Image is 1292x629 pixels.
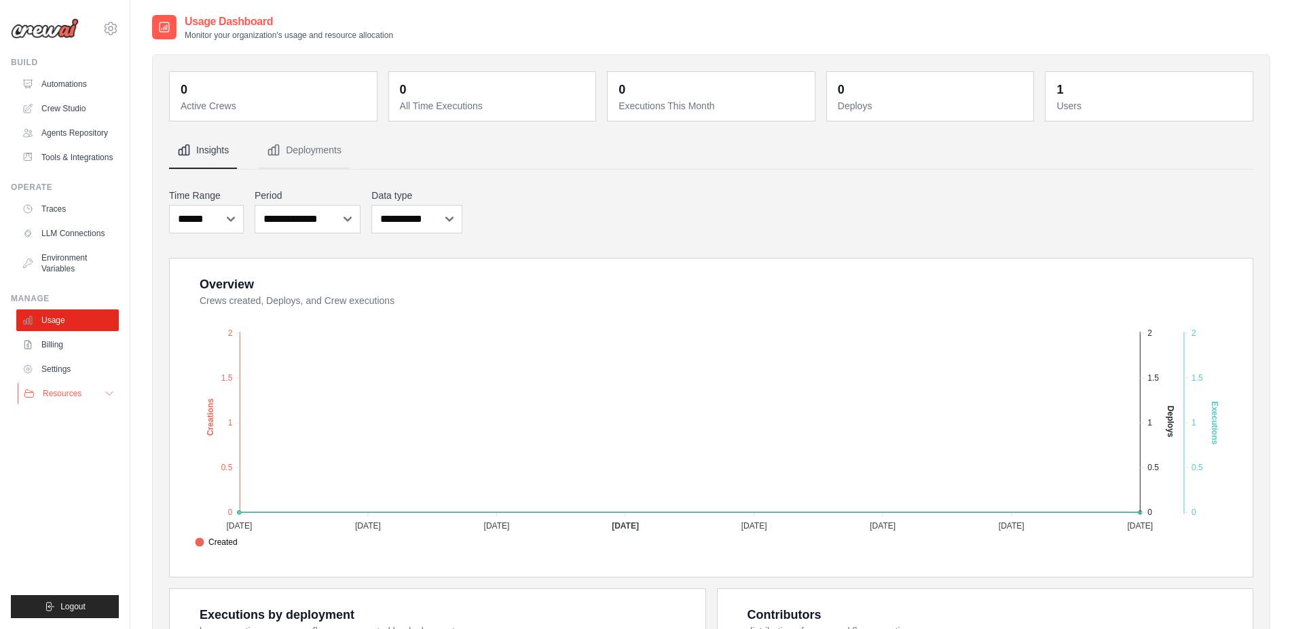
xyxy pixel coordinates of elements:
[619,80,625,99] div: 0
[169,132,237,169] button: Insights
[60,601,86,612] span: Logout
[747,605,822,624] div: Contributors
[1192,328,1196,338] tspan: 2
[200,294,1236,307] dt: Crews created, Deploys, and Crew executions
[169,189,244,202] label: Time Range
[200,605,354,624] div: Executions by deployment
[16,247,119,280] a: Environment Variables
[1147,373,1159,383] tspan: 1.5
[228,418,233,427] tspan: 1
[11,182,119,193] div: Operate
[259,132,350,169] button: Deployments
[371,189,462,202] label: Data type
[1147,418,1152,427] tspan: 1
[1127,521,1153,531] tspan: [DATE]
[16,98,119,119] a: Crew Studio
[1147,328,1152,338] tspan: 2
[1192,463,1203,472] tspan: 0.5
[185,14,393,30] h2: Usage Dashboard
[16,198,119,220] a: Traces
[838,99,1026,113] dt: Deploys
[1147,463,1159,472] tspan: 0.5
[200,275,254,294] div: Overview
[838,80,845,99] div: 0
[43,388,81,399] span: Resources
[1210,401,1219,444] text: Executions
[355,521,381,531] tspan: [DATE]
[206,398,215,436] text: Creations
[11,293,119,304] div: Manage
[400,99,588,113] dt: All Time Executions
[16,309,119,331] a: Usage
[228,328,233,338] tspan: 2
[11,595,119,618] button: Logout
[1056,99,1244,113] dt: Users
[1147,508,1152,517] tspan: 0
[999,521,1025,531] tspan: [DATE]
[1166,406,1175,438] text: Deploys
[16,73,119,95] a: Automations
[195,536,238,548] span: Created
[16,122,119,144] a: Agents Repository
[619,99,807,113] dt: Executions This Month
[221,373,233,383] tspan: 1.5
[16,223,119,244] a: LLM Connections
[228,508,233,517] tspan: 0
[612,521,639,531] tspan: [DATE]
[400,80,407,99] div: 0
[741,521,767,531] tspan: [DATE]
[181,80,187,99] div: 0
[1192,418,1196,427] tspan: 1
[16,147,119,168] a: Tools & Integrations
[169,132,1253,169] nav: Tabs
[16,334,119,356] a: Billing
[255,189,361,202] label: Period
[226,521,252,531] tspan: [DATE]
[16,358,119,380] a: Settings
[185,30,393,41] p: Monitor your organization's usage and resource allocation
[484,521,510,531] tspan: [DATE]
[11,18,79,39] img: Logo
[11,57,119,68] div: Build
[1192,373,1203,383] tspan: 1.5
[18,383,120,404] button: Resources
[1056,80,1063,99] div: 1
[221,463,233,472] tspan: 0.5
[870,521,896,531] tspan: [DATE]
[1192,508,1196,517] tspan: 0
[181,99,369,113] dt: Active Crews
